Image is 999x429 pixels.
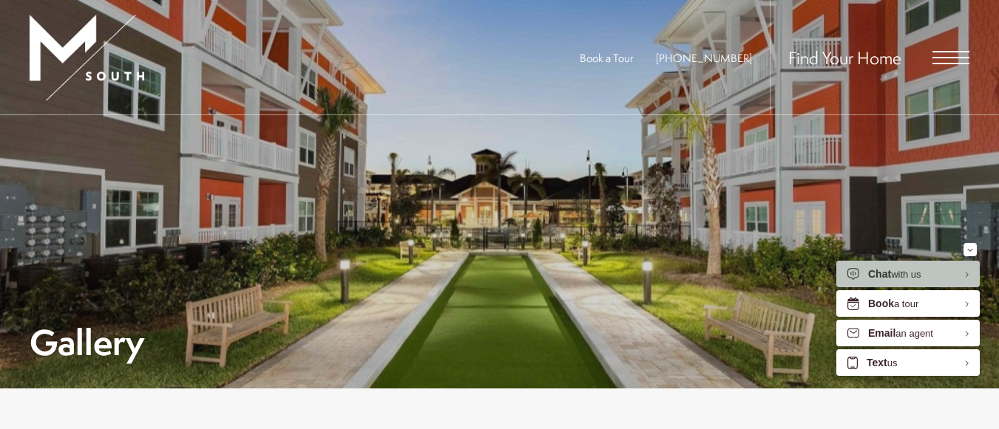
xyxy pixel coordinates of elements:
[656,50,752,66] span: [PHONE_NUMBER]
[788,46,901,69] a: Find Your Home
[932,51,969,64] button: Open Menu
[30,326,144,359] h1: Gallery
[30,15,144,100] img: MSouth
[656,50,752,66] a: Call Us at 813-570-8014
[580,50,634,66] a: Book a Tour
